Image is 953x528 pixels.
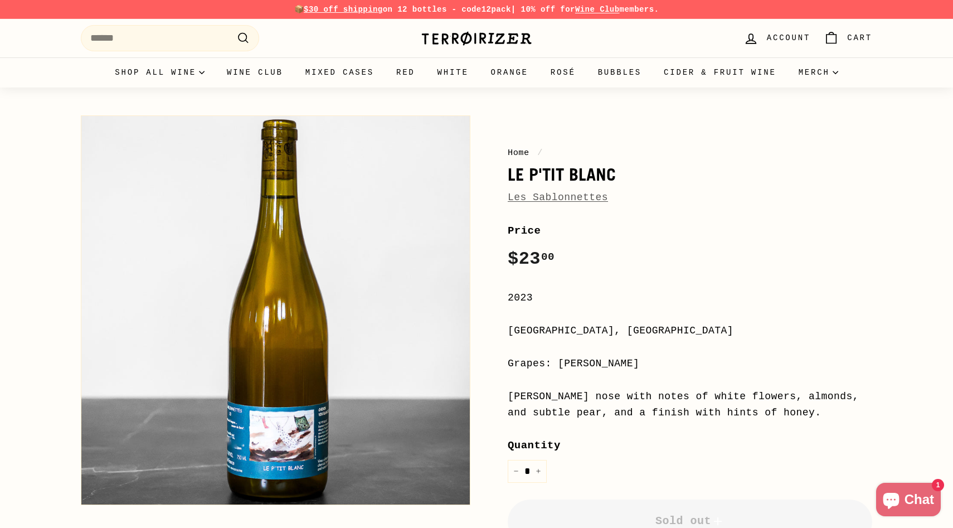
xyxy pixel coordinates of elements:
[655,515,725,527] span: Sold out
[304,5,383,14] span: $30 off shipping
[426,57,480,88] a: White
[575,5,620,14] a: Wine Club
[216,57,294,88] a: Wine Club
[873,483,944,519] inbox-online-store-chat: Shopify online store chat
[787,57,849,88] summary: Merch
[81,3,872,16] p: 📦 on 12 bottles - code | 10% off for members.
[737,22,817,55] a: Account
[104,57,216,88] summary: Shop all wine
[653,57,787,88] a: Cider & Fruit Wine
[767,32,810,44] span: Account
[508,323,872,339] div: [GEOGRAPHIC_DATA], [GEOGRAPHIC_DATA]
[81,116,470,505] img: Le P'tit Blanc
[539,57,587,88] a: Rosé
[508,146,872,159] nav: breadcrumbs
[508,222,872,239] label: Price
[508,165,872,184] h1: Le P'tit Blanc
[508,290,872,306] div: 2023
[817,22,879,55] a: Cart
[847,32,872,44] span: Cart
[508,437,872,454] label: Quantity
[508,389,872,421] div: [PERSON_NAME] nose with notes of white flowers, almonds, and subtle pear, and a finish with hints...
[534,148,546,158] span: /
[480,57,539,88] a: Orange
[294,57,385,88] a: Mixed Cases
[541,251,555,263] sup: 00
[530,460,547,483] button: Increase item quantity by one
[385,57,426,88] a: Red
[508,249,555,269] span: $23
[587,57,653,88] a: Bubbles
[482,5,511,14] strong: 12pack
[508,460,547,483] input: quantity
[508,460,524,483] button: Reduce item quantity by one
[508,356,872,372] div: Grapes: [PERSON_NAME]
[508,148,529,158] a: Home
[508,192,608,203] a: Les Sablonnettes
[59,57,894,88] div: Primary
